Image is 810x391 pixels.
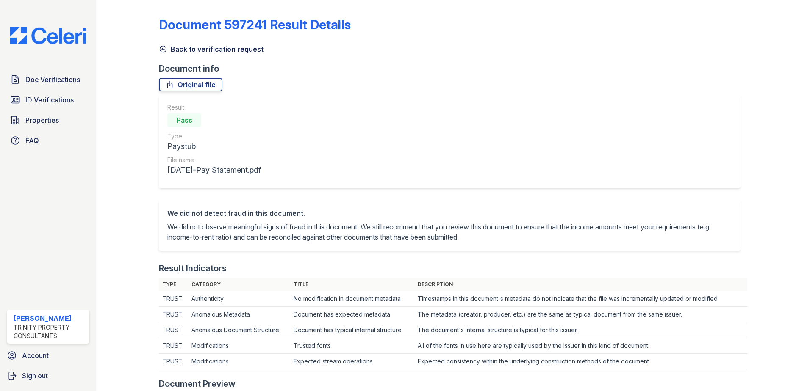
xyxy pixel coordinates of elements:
[188,322,290,338] td: Anomalous Document Structure
[7,112,89,129] a: Properties
[159,378,236,390] div: Document Preview
[188,338,290,354] td: Modifications
[167,113,201,127] div: Pass
[25,115,59,125] span: Properties
[414,291,747,307] td: Timestamps in this document's metadata do not indicate that the file was incrementally updated or...
[7,132,89,149] a: FAQ
[414,354,747,369] td: Expected consistency within the underlying construction methods of the document.
[167,156,261,164] div: File name
[290,291,414,307] td: No modification in document metadata
[7,71,89,88] a: Doc Verifications
[167,132,261,140] div: Type
[159,354,188,369] td: TRUST
[159,278,188,291] th: Type
[167,164,261,176] div: [DATE]-Pay Statement.pdf
[14,313,86,323] div: [PERSON_NAME]
[3,347,93,364] a: Account
[159,44,264,54] a: Back to verification request
[290,278,414,291] th: Title
[25,135,39,146] span: FAQ
[188,291,290,307] td: Authenticity
[159,322,188,338] td: TRUST
[414,322,747,338] td: The document's internal structure is typical for this issuer.
[290,322,414,338] td: Document has typical internal structure
[167,140,261,152] div: Paystub
[414,278,747,291] th: Description
[159,291,188,307] td: TRUST
[25,74,80,85] span: Doc Verifications
[188,307,290,322] td: Anomalous Metadata
[290,354,414,369] td: Expected stream operations
[7,91,89,108] a: ID Verifications
[159,307,188,322] td: TRUST
[290,307,414,322] td: Document has expected metadata
[188,354,290,369] td: Modifications
[167,103,261,112] div: Result
[414,338,747,354] td: All of the fonts in use here are typically used by the issuer in this kind of document.
[188,278,290,291] th: Category
[290,338,414,354] td: Trusted fonts
[3,27,93,44] img: CE_Logo_Blue-a8612792a0a2168367f1c8372b55b34899dd931a85d93a1a3d3e32e68fde9ad4.png
[159,78,222,91] a: Original file
[167,208,732,218] div: We did not detect fraud in this document.
[159,262,227,274] div: Result Indicators
[167,222,732,242] p: We did not observe meaningful signs of fraud in this document. We still recommend that you review...
[22,350,49,361] span: Account
[25,95,74,105] span: ID Verifications
[3,367,93,384] a: Sign out
[14,323,86,340] div: Trinity Property Consultants
[159,17,351,32] a: Document 597241 Result Details
[414,307,747,322] td: The metadata (creator, producer, etc.) are the same as typical document from the same issuer.
[159,338,188,354] td: TRUST
[159,63,747,74] div: Document info
[22,371,48,381] span: Sign out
